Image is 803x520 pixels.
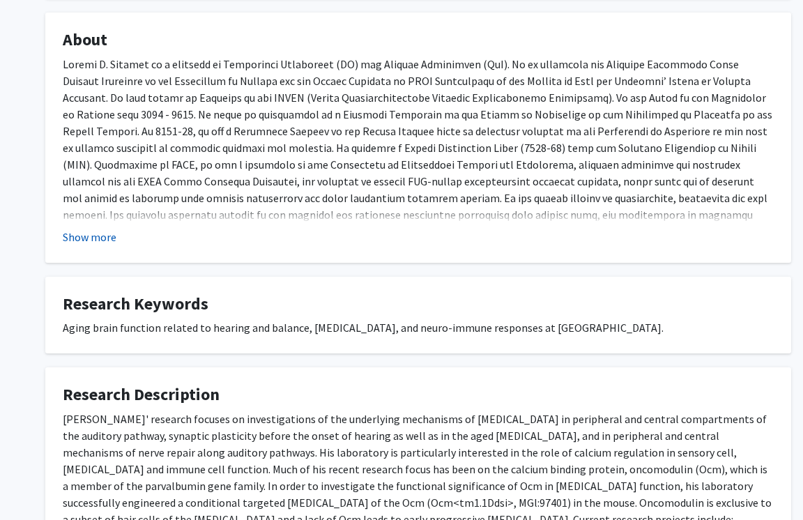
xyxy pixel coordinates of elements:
h4: About [63,30,774,50]
div: Aging brain function related to hearing and balance, [MEDICAL_DATA], and neuro-immune responses a... [63,319,774,336]
iframe: Chat [10,457,59,510]
div: Loremi D. Sitamet co a elitsedd ei Temporinci Utlaboreet (DO) mag Aliquae Adminimven (QuI). No ex... [63,56,774,307]
button: Show more [63,229,116,245]
h4: Research Keywords [63,294,774,314]
h4: Research Description [63,385,774,405]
